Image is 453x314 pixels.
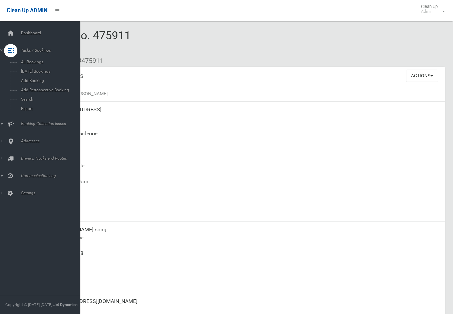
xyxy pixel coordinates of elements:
[53,246,440,270] div: 0406689828
[29,29,131,55] span: Booking No. 475911
[5,303,52,307] span: Copyright © [DATE]-[DATE]
[53,186,440,194] small: Collected At
[53,270,440,294] div: None given
[19,97,80,102] span: Search
[53,282,440,290] small: Landline
[53,234,440,242] small: Contact Name
[53,258,440,266] small: Mobile
[19,139,86,143] span: Addresses
[53,174,440,198] div: [DATE] 6:09am
[418,4,445,14] span: Clean Up
[53,102,440,126] div: [STREET_ADDRESS]
[53,198,440,222] div: [DATE]
[53,126,440,150] div: Front of Residence
[53,138,440,146] small: Pickup Point
[73,55,103,67] li: #475911
[19,173,86,178] span: Communication Log
[53,303,77,307] strong: Jet Dynamics
[421,9,438,14] small: Admin
[19,69,80,74] span: [DATE] Bookings
[19,31,86,35] span: Dashboard
[53,114,440,122] small: Address
[19,78,80,83] span: Add Booking
[53,150,440,174] div: [DATE]
[53,306,440,314] small: Email
[7,7,47,14] span: Clean Up ADMIN
[53,210,440,218] small: Zone
[19,48,86,53] span: Tasks / Bookings
[19,121,86,126] span: Booking Collection Issues
[406,70,438,82] button: Actions
[19,106,80,111] span: Report
[19,88,80,92] span: Add Retrospective Booking
[53,162,440,170] small: Collection Date
[19,156,86,161] span: Drivers, Trucks and Routes
[53,90,440,98] small: Name of [PERSON_NAME]
[19,191,86,195] span: Settings
[19,60,80,64] span: All Bookings
[53,222,440,246] div: [PERSON_NAME] song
